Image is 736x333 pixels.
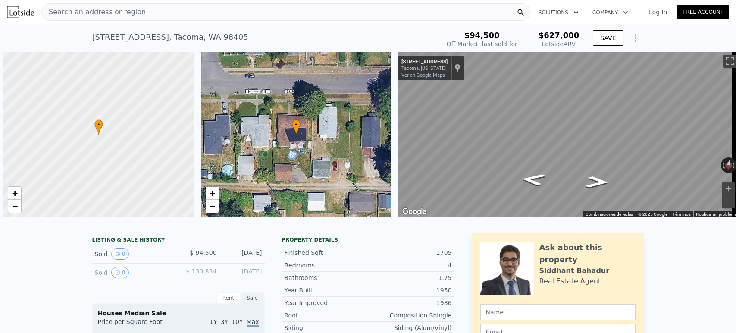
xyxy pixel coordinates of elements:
button: Reducir [722,195,735,208]
button: SAVE [593,30,623,46]
div: Siddhant Bahadur [539,266,610,276]
a: Zoom in [8,187,21,200]
img: Lotside [7,6,34,18]
button: Rotar a la izquierda [721,157,726,173]
div: 1.75 [368,273,452,282]
div: Finished Sqft [285,248,368,257]
button: View historical data [111,267,129,278]
button: Ampliar [722,182,735,195]
div: 1950 [368,286,452,295]
div: Price per Square Foot [98,317,179,331]
span: + [209,188,215,198]
a: Ver en Google Maps [401,72,445,78]
div: Siding (Alum/Vinyl) [368,324,452,332]
span: − [12,201,18,211]
div: Composition Shingle [368,311,452,320]
div: • [94,119,103,135]
button: Solutions [532,5,586,20]
span: 10Y [232,318,243,325]
div: Siding [285,324,368,332]
span: − [209,201,215,211]
input: Name [480,304,636,320]
div: Year Built [285,286,368,295]
div: Off Market, last sold for [447,40,517,48]
span: $ 94,500 [190,249,216,256]
button: Company [586,5,635,20]
div: Ask about this property [539,242,636,266]
a: Mostrar la ubicación en el mapa [454,63,460,73]
div: 4 [368,261,452,270]
div: Real Estate Agent [539,276,601,286]
span: 1Y [210,318,217,325]
a: Zoom in [206,187,219,200]
div: • [292,119,301,135]
button: View historical data [111,248,129,260]
a: Términos [673,212,691,217]
span: $94,500 [464,31,500,40]
img: Google [400,206,429,217]
div: 1986 [368,298,452,307]
path: Ir hacia el este, S Melrose St [510,170,557,188]
span: Search an address or region [42,7,146,17]
button: Show Options [627,29,644,47]
button: Combinaciones de teclas [586,211,633,217]
span: © 2025 Google [638,212,667,217]
span: $627,000 [539,31,579,40]
div: [DATE] [224,267,262,278]
a: Log In [639,8,677,16]
div: Houses Median Sale [98,309,259,317]
div: [STREET_ADDRESS] [401,59,448,66]
div: Sale [241,292,265,304]
span: 3Y [221,318,228,325]
span: Max [247,318,259,327]
div: Rent [216,292,241,304]
span: + [12,188,18,198]
button: Restablecer la vista [724,157,733,173]
span: • [292,121,301,129]
div: Year Improved [285,298,368,307]
div: Property details [282,236,454,243]
a: Abre esta zona en Google Maps (se abre en una nueva ventana) [400,206,429,217]
div: LISTING & SALE HISTORY [92,236,265,245]
div: Sold [95,248,172,260]
a: Zoom out [206,200,219,213]
div: Lotside ARV [539,40,579,48]
div: 1705 [368,248,452,257]
a: Free Account [677,5,729,19]
div: Bathrooms [285,273,368,282]
span: • [94,121,103,129]
span: $ 130,834 [186,268,216,275]
div: [STREET_ADDRESS] , Tacoma , WA 98405 [92,31,248,43]
div: Sold [95,267,172,278]
a: Zoom out [8,200,21,213]
path: Ir hacia el oeste, S Melrose St [576,173,619,191]
div: Bedrooms [285,261,368,270]
div: [DATE] [224,248,262,260]
div: Roof [285,311,368,320]
div: Tacoma, [US_STATE] [401,66,448,71]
